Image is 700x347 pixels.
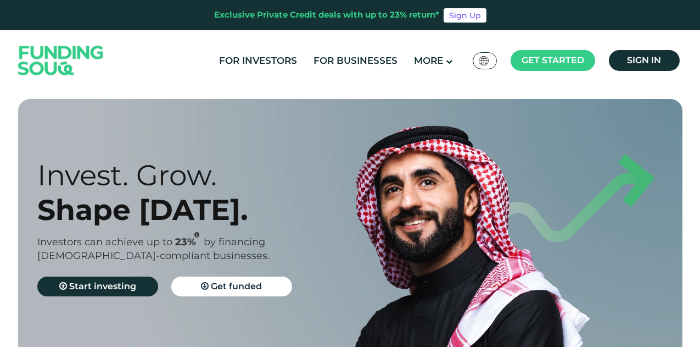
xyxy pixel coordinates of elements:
[211,281,262,291] span: Get funded
[37,277,158,296] a: Start investing
[216,52,300,70] a: For Investors
[214,9,439,21] div: Exclusive Private Credit deals with up to 23% return*
[627,55,661,65] span: Sign in
[522,55,584,65] span: Get started
[175,236,204,248] span: 23%
[444,8,486,23] a: Sign Up
[37,236,172,248] span: Investors can achieve up to
[479,56,489,65] img: SA Flag
[171,277,292,296] a: Get funded
[69,281,136,291] span: Start investing
[37,192,369,227] div: Shape [DATE].
[194,232,199,238] i: 23% IRR (expected) ~ 15% Net yield (expected)
[37,236,270,262] span: by financing [DEMOGRAPHIC_DATA]-compliant businesses.
[311,52,400,70] a: For Businesses
[7,33,115,89] img: Logo
[37,158,369,192] div: Invest. Grow.
[609,50,680,71] a: Sign in
[414,55,443,66] span: More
